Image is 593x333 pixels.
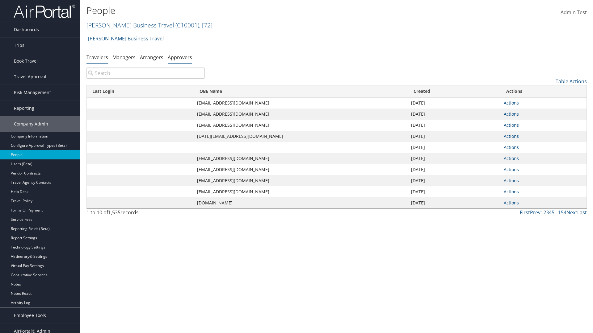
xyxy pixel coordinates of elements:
[530,209,540,216] a: Prev
[14,101,34,116] span: Reporting
[561,9,587,16] span: Admin Test
[554,209,558,216] span: …
[408,131,501,142] td: [DATE]
[194,85,408,97] th: OBE Name: activate to sort column ascending
[543,209,546,216] a: 2
[504,144,519,150] a: Actions
[199,21,212,29] span: , [ 72 ]
[88,32,164,45] a: [PERSON_NAME] Business Travel
[194,164,408,175] td: [EMAIL_ADDRESS][DOMAIN_NAME]
[194,120,408,131] td: [EMAIL_ADDRESS][DOMAIN_NAME]
[504,200,519,206] a: Actions
[86,54,108,61] a: Travelers
[504,122,519,128] a: Actions
[504,100,519,106] a: Actions
[194,153,408,164] td: [EMAIL_ADDRESS][DOMAIN_NAME]
[194,109,408,120] td: [EMAIL_ADDRESS][DOMAIN_NAME]
[520,209,530,216] a: First
[14,38,24,53] span: Trips
[504,133,519,139] a: Actions
[504,189,519,195] a: Actions
[546,209,549,216] a: 3
[408,120,501,131] td: [DATE]
[556,78,587,85] a: Table Actions
[14,22,39,37] span: Dashboards
[168,54,192,61] a: Approvers
[408,175,501,186] td: [DATE]
[566,209,577,216] a: Next
[86,4,420,17] h1: People
[14,85,51,100] span: Risk Management
[86,209,205,219] div: 1 to 10 of records
[408,164,501,175] td: [DATE]
[540,209,543,216] a: 1
[504,166,519,172] a: Actions
[577,209,587,216] a: Last
[194,175,408,186] td: [EMAIL_ADDRESS][DOMAIN_NAME]
[194,131,408,142] td: [DATE][EMAIL_ADDRESS][DOMAIN_NAME]
[561,3,587,22] a: Admin Test
[14,308,46,323] span: Employee Tools
[408,142,501,153] td: [DATE]
[558,209,566,216] a: 154
[86,68,205,79] input: Search
[194,186,408,197] td: [EMAIL_ADDRESS][DOMAIN_NAME]
[408,153,501,164] td: [DATE]
[86,21,212,29] a: [PERSON_NAME] Business Travel
[14,53,38,69] span: Book Travel
[14,69,46,84] span: Travel Approval
[140,54,163,61] a: Arrangers
[194,197,408,208] td: [DOMAIN_NAME]
[549,209,552,216] a: 4
[112,54,136,61] a: Managers
[108,209,120,216] span: 1,535
[504,178,519,183] a: Actions
[408,186,501,197] td: [DATE]
[504,111,519,117] a: Actions
[408,109,501,120] td: [DATE]
[504,155,519,161] a: Actions
[408,97,501,109] td: [DATE]
[408,85,501,97] th: Created: activate to sort column ascending
[552,209,554,216] a: 5
[194,97,408,109] td: [EMAIL_ADDRESS][DOMAIN_NAME]
[14,116,48,132] span: Company Admin
[14,4,75,18] img: airportal-logo.png
[175,21,199,29] span: ( C10001 )
[87,85,194,97] th: Last Login: activate to sort column ascending
[408,197,501,208] td: [DATE]
[501,85,587,97] th: Actions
